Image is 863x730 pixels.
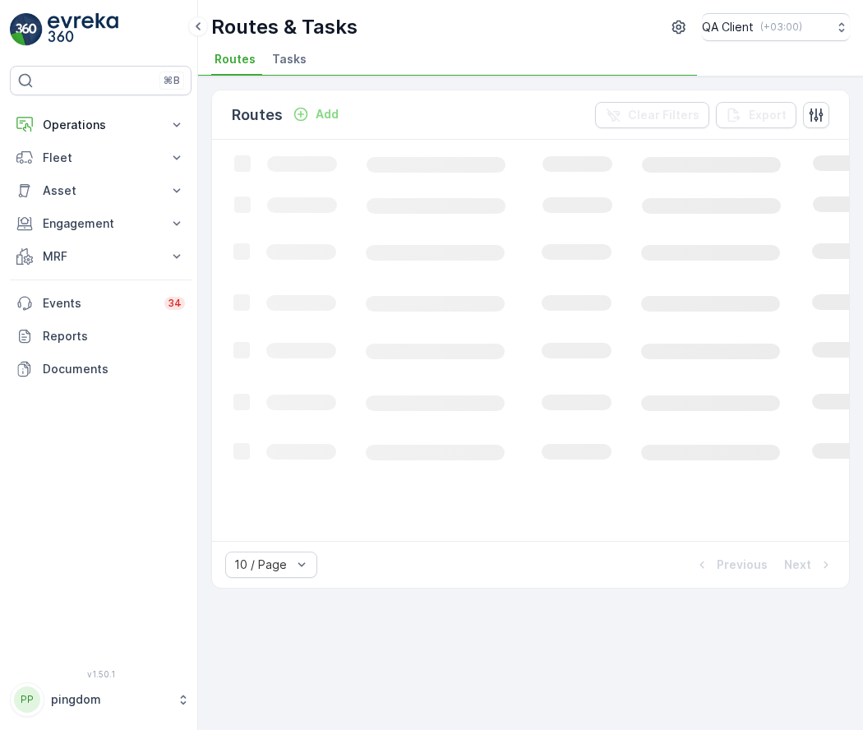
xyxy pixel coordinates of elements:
p: pingdom [51,691,168,708]
p: Routes & Tasks [211,14,358,40]
img: logo_light-DOdMpM7g.png [48,13,118,46]
p: Engagement [43,215,159,232]
p: Previous [717,557,768,573]
p: Fleet [43,150,159,166]
button: Add [286,104,345,124]
button: Engagement [10,207,192,240]
p: 34 [168,297,182,310]
button: Asset [10,174,192,207]
p: Clear Filters [628,107,699,123]
button: Previous [692,555,769,575]
button: Operations [10,109,192,141]
p: Events [43,295,155,312]
a: Events34 [10,287,192,320]
button: Clear Filters [595,102,709,128]
p: ⌘B [164,74,180,87]
button: Export [716,102,796,128]
p: QA Client [702,19,754,35]
button: MRF [10,240,192,273]
p: Next [784,557,811,573]
p: Routes [232,104,283,127]
button: Next [782,555,836,575]
p: ( +03:00 ) [760,21,802,34]
p: Add [316,106,339,122]
p: Operations [43,117,159,133]
button: Fleet [10,141,192,174]
span: Routes [215,51,256,67]
span: v 1.50.1 [10,669,192,679]
p: MRF [43,248,159,265]
p: Reports [43,328,185,344]
a: Documents [10,353,192,386]
div: PP [14,686,40,713]
a: Reports [10,320,192,353]
p: Export [749,107,787,123]
p: Asset [43,182,159,199]
button: PPpingdom [10,682,192,717]
button: QA Client(+03:00) [702,13,850,41]
span: Tasks [272,51,307,67]
img: logo [10,13,43,46]
p: Documents [43,361,185,377]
